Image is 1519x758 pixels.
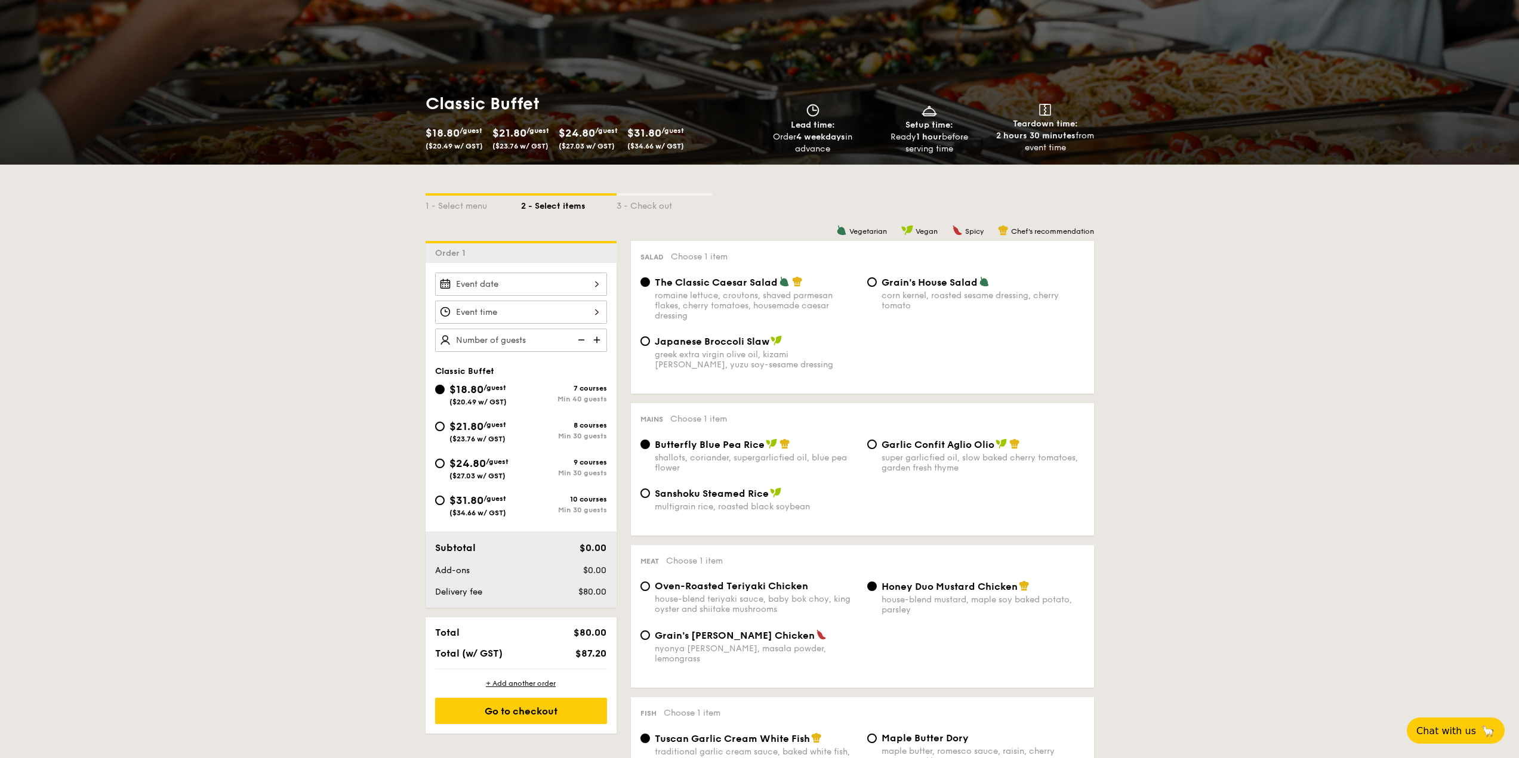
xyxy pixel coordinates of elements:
img: icon-chef-hat.a58ddaea.svg [1019,580,1030,591]
input: Japanese Broccoli Slawgreek extra virgin olive oil, kizami [PERSON_NAME], yuzu soy-sesame dressing [640,336,650,346]
div: from event time [992,130,1099,154]
span: Meat [640,557,659,565]
input: Oven-Roasted Teriyaki Chickenhouse-blend teriyaki sauce, baby bok choy, king oyster and shiitake ... [640,581,650,591]
div: greek extra virgin olive oil, kizami [PERSON_NAME], yuzu soy-sesame dressing [655,349,858,370]
span: ($23.76 w/ GST) [449,435,506,443]
span: /guest [526,126,549,135]
span: Grain's House Salad [882,277,978,288]
img: icon-chef-hat.a58ddaea.svg [998,225,1009,236]
span: $24.80 [559,126,595,140]
span: $87.20 [575,648,606,659]
div: 1 - Select menu [426,196,521,212]
input: Event time [435,301,607,324]
img: icon-dish.430c3a2e.svg [920,104,938,117]
span: Oven-Roasted Teriyaki Chicken [655,580,808,592]
span: Butterfly Blue Pea Rice [655,439,765,450]
div: 7 courses [521,384,607,392]
span: /guest [661,126,684,135]
div: Min 30 guests [521,506,607,514]
input: $31.80/guest($34.66 w/ GST)10 coursesMin 30 guests [435,496,445,505]
span: ($23.76 w/ GST) [492,142,549,150]
span: Chef's recommendation [1011,227,1094,236]
img: icon-vegan.f8ff3823.svg [996,438,1007,449]
span: Honey Duo Mustard Chicken [882,581,1018,592]
span: /guest [486,457,509,466]
div: shallots, coriander, supergarlicfied oil, blue pea flower [655,453,858,473]
span: Spicy [965,227,984,236]
div: 2 - Select items [521,196,617,212]
span: $0.00 [580,542,606,553]
img: icon-vegetarian.fe4039eb.svg [979,276,990,287]
input: $18.80/guest($20.49 w/ GST)7 coursesMin 40 guests [435,385,445,394]
span: Fish [640,709,657,717]
span: $24.80 [449,457,486,470]
span: Delivery fee [435,587,482,597]
span: /guest [483,494,506,503]
span: /guest [595,126,618,135]
div: Min 40 guests [521,395,607,403]
span: $31.80 [627,126,661,140]
span: Sanshoku Steamed Rice [655,488,769,499]
strong: 4 weekdays [796,132,845,142]
div: Go to checkout [435,698,607,724]
input: Event date [435,273,607,296]
span: Chat with us [1416,725,1476,737]
div: nyonya [PERSON_NAME], masala powder, lemongrass [655,643,858,664]
span: Choose 1 item [664,708,720,718]
img: icon-clock.2db775ea.svg [804,104,822,117]
input: Butterfly Blue Pea Riceshallots, coriander, supergarlicfied oil, blue pea flower [640,440,650,449]
span: /guest [483,383,506,392]
div: corn kernel, roasted sesame dressing, cherry tomato [882,290,1084,311]
span: Garlic Confit Aglio Olio [882,439,994,450]
span: Maple Butter Dory [882,732,969,744]
span: ($20.49 w/ GST) [449,398,507,406]
span: Lead time: [791,120,835,130]
input: $21.80/guest($23.76 w/ GST)8 coursesMin 30 guests [435,422,445,431]
strong: 2 hours 30 minutes [996,131,1076,141]
input: Maple Butter Dorymaple butter, romesco sauce, raisin, cherry tomato pickle [867,734,877,743]
span: $80.00 [574,627,606,638]
img: icon-vegan.f8ff3823.svg [771,335,782,346]
span: $80.00 [578,587,606,597]
div: multigrain rice, roasted black soybean [655,502,858,512]
span: Choose 1 item [671,252,728,262]
img: icon-add.58712e84.svg [589,329,607,351]
span: $31.80 [449,494,483,507]
input: $24.80/guest($27.03 w/ GST)9 coursesMin 30 guests [435,459,445,468]
input: Honey Duo Mustard Chickenhouse-blend mustard, maple soy baked potato, parsley [867,581,877,591]
img: icon-vegan.f8ff3823.svg [766,438,778,449]
span: The Classic Caesar Salad [655,277,778,288]
input: Number of guests [435,329,607,352]
span: Classic Buffet [435,366,494,376]
span: Tuscan Garlic Cream White Fish [655,733,810,744]
input: Tuscan Garlic Cream White Fishtraditional garlic cream sauce, baked white fish, roasted tomatoes [640,734,650,743]
span: ($34.66 w/ GST) [627,142,684,150]
strong: 1 hour [916,132,942,142]
span: Japanese Broccoli Slaw [655,336,769,347]
div: Min 30 guests [521,432,607,440]
span: ($27.03 w/ GST) [559,142,615,150]
div: 3 - Check out [617,196,712,212]
span: Add-ons [435,565,470,576]
span: /guest [483,420,506,429]
span: 🦙 [1481,724,1495,738]
input: Sanshoku Steamed Ricemultigrain rice, roasted black soybean [640,488,650,498]
span: Total (w/ GST) [435,648,503,659]
span: Choose 1 item [670,414,727,424]
img: icon-reduce.1d2dbef1.svg [571,329,589,351]
span: ($27.03 w/ GST) [449,472,506,480]
img: icon-vegan.f8ff3823.svg [770,487,782,498]
div: Order in advance [760,131,867,155]
div: super garlicfied oil, slow baked cherry tomatoes, garden fresh thyme [882,453,1084,473]
span: $21.80 [449,420,483,433]
span: Order 1 [435,248,470,258]
img: icon-vegan.f8ff3823.svg [901,225,913,236]
span: $18.80 [449,383,483,396]
input: Garlic Confit Aglio Oliosuper garlicfied oil, slow baked cherry tomatoes, garden fresh thyme [867,440,877,449]
span: Total [435,627,460,638]
span: Grain's [PERSON_NAME] Chicken [655,630,815,641]
div: Min 30 guests [521,469,607,477]
span: Subtotal [435,542,476,553]
span: Mains [640,415,663,423]
img: icon-teardown.65201eee.svg [1039,104,1051,116]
